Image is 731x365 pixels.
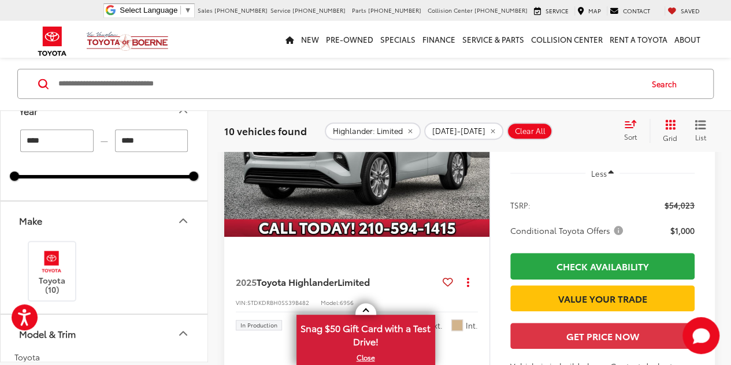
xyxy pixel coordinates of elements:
img: Vic Vaughan Toyota of Boerne in Boerne, TX) [36,248,68,275]
span: [PHONE_NUMBER] [292,6,346,14]
div: Make [19,215,42,226]
span: Clear All [515,126,546,136]
a: Select Language​ [120,6,191,14]
span: — [97,136,112,146]
button: Conditional Toyota Offers [510,225,627,236]
button: List View [686,119,715,142]
span: 10 vehicles found [224,123,307,137]
input: minimum [20,130,94,152]
span: ​ [180,6,181,14]
span: Saved [681,6,700,15]
span: Sales [198,6,213,14]
span: 6956 [340,298,354,307]
span: $54,023 [665,199,695,211]
span: [PHONE_NUMBER] [214,6,268,14]
span: [PHONE_NUMBER] [368,6,421,14]
a: Specials [377,21,419,58]
span: [DATE]-[DATE] [432,126,485,136]
button: Less [585,163,620,184]
span: Less [591,168,606,178]
span: List [695,132,706,142]
button: Search [641,69,693,98]
span: Model: [321,298,340,307]
span: Parts [352,6,366,14]
div: Make [176,214,190,228]
svg: Start Chat [682,317,719,354]
div: Model & Trim [19,328,76,339]
img: Vic Vaughan Toyota of Boerne [86,31,169,51]
a: Home [282,21,298,58]
span: Service [546,6,569,15]
span: Grid [663,133,677,143]
button: Get Price Now [510,323,695,349]
a: Map [574,6,604,16]
input: maximum [115,130,188,152]
a: Rent a Toyota [606,21,671,58]
span: dropdown dots [466,277,469,286]
a: Pre-Owned [322,21,377,58]
button: Select sort value [618,119,650,142]
div: Year [19,106,38,117]
span: VIN: [236,298,247,307]
input: Search by Make, Model, or Keyword [57,70,641,98]
a: Service & Parts: Opens in a new tab [459,21,528,58]
span: TSRP: [510,199,530,211]
a: Value Your Trade [510,285,695,311]
span: Service [270,6,291,14]
a: Service [531,6,572,16]
span: Highlander: Limited [333,126,403,136]
button: Grid View [650,119,686,142]
button: Model & TrimModel & Trim [1,315,209,352]
span: Toyota [14,351,40,363]
div: Year [176,104,190,118]
a: Check Availability [510,253,695,279]
span: 5TDKDRBH0SS39B482 [247,298,309,307]
button: Clear All [507,122,552,140]
span: Map [588,6,601,15]
span: In Production [240,322,277,328]
a: New [298,21,322,58]
img: Toyota [31,23,74,60]
span: Harvest Beige Leather-Trimmed [451,319,463,331]
a: About [671,21,704,58]
span: Conditional Toyota Offers [510,225,625,236]
span: Collision Center [428,6,473,14]
span: Select Language [120,6,177,14]
a: Contact [607,6,653,16]
label: Toyota (10) [29,248,76,295]
button: Toggle Chat Window [682,317,719,354]
span: Limited [337,275,370,288]
div: Model & Trim [176,327,190,341]
button: MakeMake [1,202,209,240]
span: Ext. [429,320,443,331]
span: $1,000 [670,225,695,236]
span: Snag $50 Gift Card with a Test Drive! [298,316,434,351]
a: Finance [419,21,459,58]
span: Toyota Highlander [257,275,337,288]
span: Int. [466,320,478,331]
button: remove 2024-2026 [424,122,503,140]
span: Sort [624,132,637,141]
a: 2025Toyota HighlanderLimited [236,275,438,288]
a: Collision Center [528,21,606,58]
a: My Saved Vehicles [665,6,703,16]
button: Actions [458,271,478,292]
button: remove Highlander: Limited [325,122,421,140]
span: [PHONE_NUMBER] [474,6,528,14]
span: ▼ [184,6,191,14]
span: 2025 [236,275,257,288]
span: Contact [623,6,650,15]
